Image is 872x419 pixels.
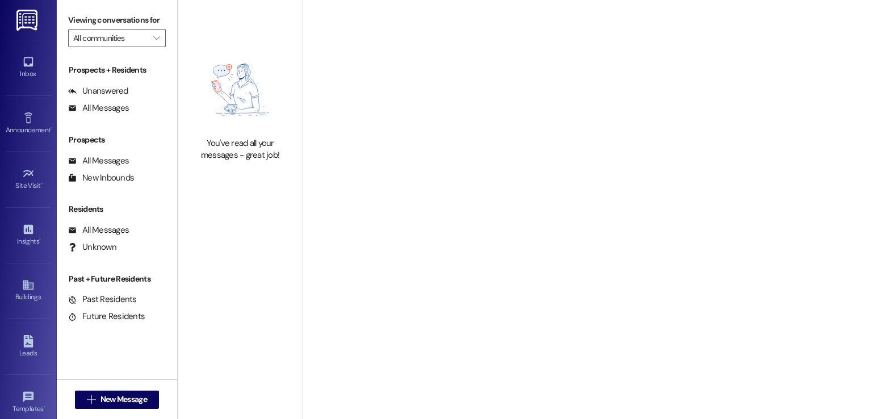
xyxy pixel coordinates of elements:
[6,387,51,418] a: Templates •
[68,155,129,167] div: All Messages
[68,294,137,305] div: Past Residents
[6,332,51,362] a: Leads
[51,124,52,132] span: •
[6,164,51,195] a: Site Visit •
[57,64,177,76] div: Prospects + Residents
[16,10,40,31] img: ResiDesk Logo
[6,275,51,306] a: Buildings
[6,220,51,250] a: Insights •
[153,33,160,43] i: 
[57,134,177,146] div: Prospects
[57,273,177,285] div: Past + Future Residents
[57,203,177,215] div: Residents
[44,403,45,411] span: •
[190,137,290,162] div: You've read all your messages - great job!
[100,393,147,405] span: New Message
[68,172,134,184] div: New Inbounds
[87,395,95,404] i: 
[39,236,41,244] span: •
[6,52,51,83] a: Inbox
[190,48,290,132] img: empty-state
[41,180,43,188] span: •
[68,311,145,322] div: Future Residents
[68,102,129,114] div: All Messages
[68,241,116,253] div: Unknown
[73,29,148,47] input: All communities
[68,85,128,97] div: Unanswered
[68,11,166,29] label: Viewing conversations for
[68,224,129,236] div: All Messages
[75,391,159,409] button: New Message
